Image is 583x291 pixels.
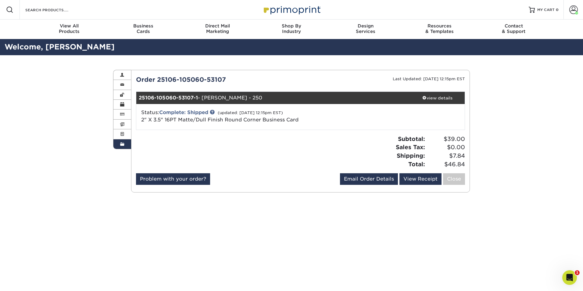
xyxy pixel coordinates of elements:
a: Complete: Shipped [159,110,208,115]
a: BusinessCards [106,20,181,39]
strong: 25106-105060-53107-1 [139,95,198,101]
div: Cards [106,23,181,34]
a: view details [410,92,465,104]
span: View All [32,23,106,29]
a: 2" X 3.5" 16PT Matte/Dull Finish Round Corner Business Card [141,117,299,123]
strong: Subtotal: [398,135,425,142]
div: Products [32,23,106,34]
span: Contact [477,23,551,29]
div: & Support [477,23,551,34]
div: Order 25106-105060-53107 [131,75,301,84]
a: Close [443,173,465,185]
div: view details [410,95,465,101]
a: Email Order Details [340,173,398,185]
div: Industry [255,23,329,34]
span: 1 [575,270,580,275]
span: Direct Mail [181,23,255,29]
a: View Receipt [399,173,442,185]
a: Problem with your order? [136,173,210,185]
div: Services [328,23,402,34]
small: Last Updated: [DATE] 12:15pm EST [393,77,465,81]
span: Business [106,23,181,29]
span: Resources [402,23,477,29]
strong: Total: [408,161,425,167]
a: Direct MailMarketing [181,20,255,39]
a: Contact& Support [477,20,551,39]
strong: Sales Tax: [396,144,425,150]
img: Primoprint [261,3,322,16]
span: $39.00 [427,135,465,143]
a: View AllProducts [32,20,106,39]
span: $46.84 [427,160,465,169]
div: Marketing [181,23,255,34]
iframe: Intercom live chat [562,270,577,285]
a: Shop ByIndustry [255,20,329,39]
small: (updated: [DATE] 12:15pm EST) [218,110,283,115]
input: SEARCH PRODUCTS..... [25,6,84,13]
div: - [PERSON_NAME] - 250 [136,92,410,104]
span: $7.84 [427,152,465,160]
div: & Templates [402,23,477,34]
div: Status: [137,109,355,124]
span: $0.00 [427,143,465,152]
a: DesignServices [328,20,402,39]
span: Design [328,23,402,29]
a: Resources& Templates [402,20,477,39]
span: Shop By [255,23,329,29]
span: MY CART [537,7,555,13]
span: 0 [556,8,559,12]
strong: Shipping: [397,152,425,159]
